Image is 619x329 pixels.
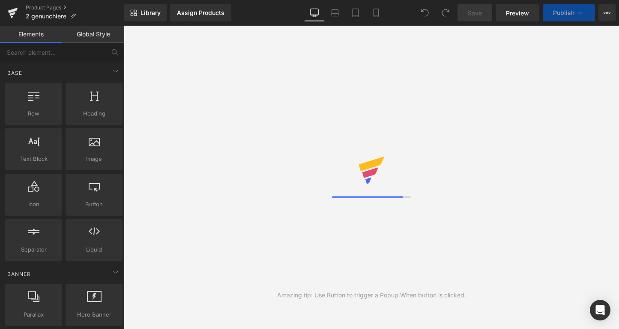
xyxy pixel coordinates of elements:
[8,200,60,209] span: Icon
[8,109,60,118] span: Row
[62,26,124,43] a: Global Style
[366,4,386,21] a: Mobile
[141,9,161,17] span: Library
[26,13,66,20] span: 2 genunchiere
[6,69,23,77] span: Base
[68,154,120,163] span: Image
[437,4,454,21] button: Redo
[325,4,345,21] a: Laptop
[8,154,60,163] span: Text Block
[468,9,482,18] span: Save
[8,310,60,319] span: Parallax
[6,270,32,278] span: Banner
[26,4,124,11] a: Product Pages
[124,4,167,21] a: New Library
[496,4,539,21] a: Preview
[277,290,466,300] div: Amazing tip: Use Button to trigger a Popup When button is clicked.
[68,200,120,209] span: Button
[506,9,529,18] span: Preview
[598,4,616,21] button: More
[416,4,434,21] button: Undo
[68,245,120,254] span: Liquid
[543,4,595,21] button: Publish
[8,245,60,254] span: Separator
[345,4,366,21] a: Tablet
[68,109,120,118] span: Heading
[177,9,224,16] div: Assign Products
[553,9,574,16] span: Publish
[590,300,610,320] div: Open Intercom Messenger
[304,4,325,21] a: Desktop
[68,310,120,319] span: Hero Banner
